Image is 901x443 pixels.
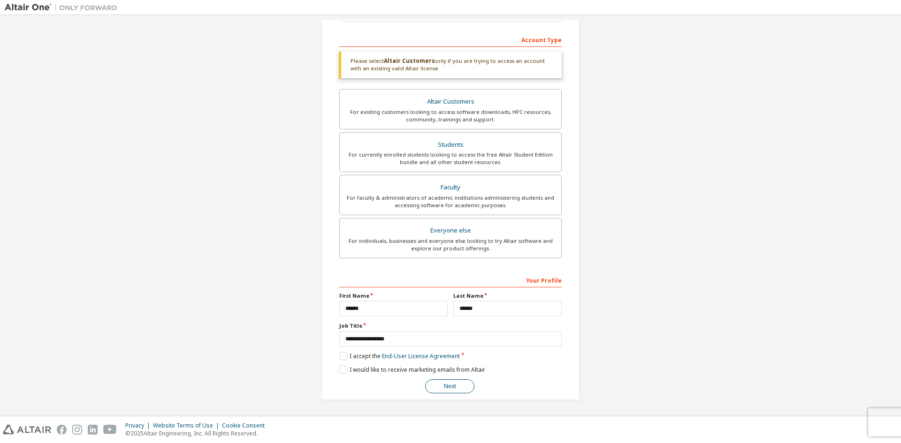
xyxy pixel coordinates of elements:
label: First Name [339,292,448,300]
div: Your Profile [339,272,562,287]
button: Next [425,379,474,393]
div: Account Type [339,32,562,47]
div: For existing customers looking to access software downloads, HPC resources, community, trainings ... [345,108,556,123]
div: For individuals, businesses and everyone else looking to try Altair software and explore our prod... [345,237,556,252]
div: Altair Customers [345,95,556,108]
a: End-User License Agreement [382,352,460,360]
div: Faculty [345,181,556,194]
b: Altair Customers [384,57,435,65]
div: Please select only if you are trying to access an account with an existing valid Altair license. [339,52,562,78]
img: facebook.svg [57,425,67,435]
div: Cookie Consent [222,422,270,429]
div: Everyone else [345,224,556,237]
img: youtube.svg [103,425,117,435]
img: linkedin.svg [88,425,98,435]
img: Altair One [5,3,122,12]
div: Students [345,138,556,151]
img: altair_logo.svg [3,425,51,435]
div: For currently enrolled students looking to access the free Altair Student Edition bundle and all ... [345,151,556,166]
img: instagram.svg [72,425,82,435]
div: Privacy [125,422,153,429]
div: For faculty & administrators of academic institutions administering students and accessing softwa... [345,194,556,209]
label: I accept the [339,352,460,360]
div: Website Terms of Use [153,422,222,429]
label: Last Name [453,292,562,300]
p: © 2025 Altair Engineering, Inc. All Rights Reserved. [125,429,270,437]
label: I would like to receive marketing emails from Altair [339,366,485,374]
label: Job Title [339,322,562,330]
